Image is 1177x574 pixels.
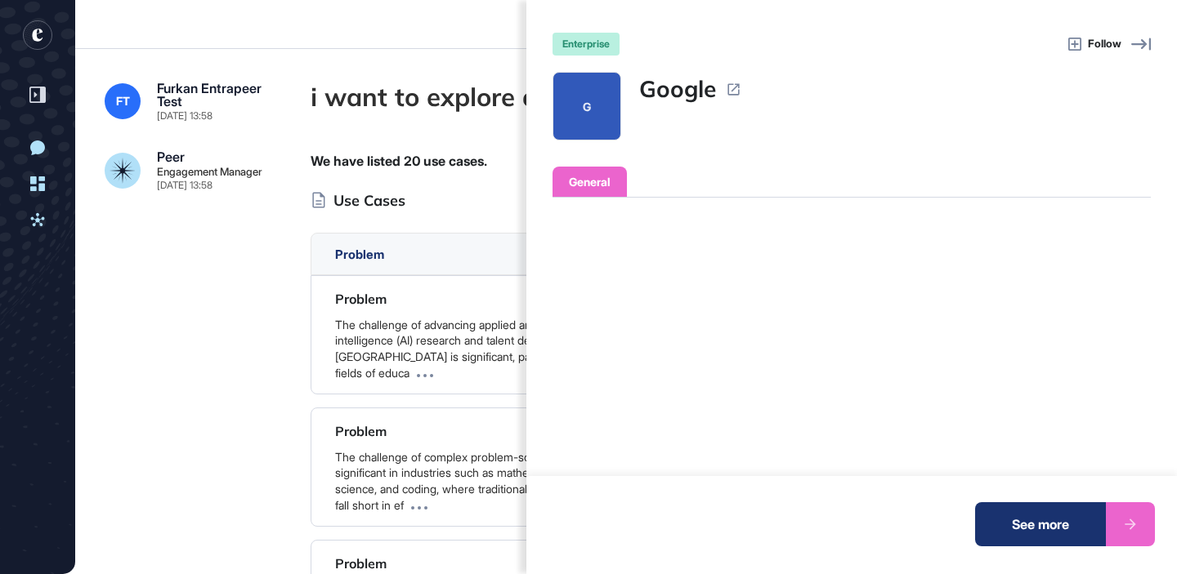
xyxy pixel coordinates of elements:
a: See more [975,502,1155,546]
a: Google [639,72,716,106]
div: enterprise [553,33,620,56]
button: Follow [1068,35,1121,53]
div: G [583,98,591,115]
div: See more [975,502,1106,546]
div: General [569,173,611,190]
span: Follow [1088,36,1121,52]
a: G [553,72,621,140]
